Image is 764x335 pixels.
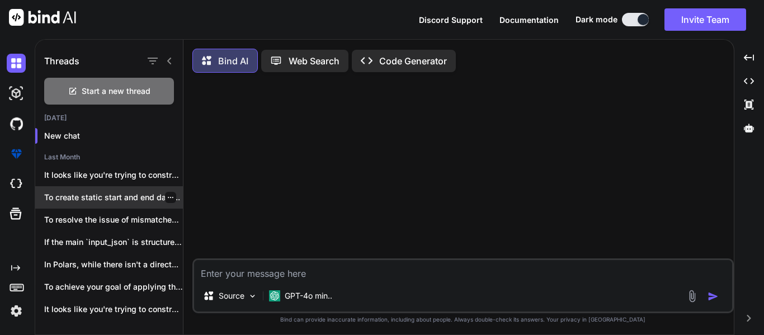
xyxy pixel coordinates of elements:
span: Discord Support [419,15,483,25]
button: Documentation [499,14,559,26]
p: Web Search [289,54,339,68]
p: If the main `input_json` is structured as... [44,237,183,248]
p: To resolve the issue of mismatched data... [44,214,183,225]
img: attachment [686,290,699,303]
img: GPT-4o mini [269,290,280,301]
h2: [DATE] [35,114,183,122]
p: New chat [44,130,183,141]
p: Source [219,290,244,301]
span: Dark mode [576,14,617,25]
p: Bind can provide inaccurate information, including about people. Always double-check its answers.... [192,315,734,324]
span: Documentation [499,15,559,25]
p: To create static start and end date... [44,192,183,203]
p: GPT-4o min.. [285,290,332,301]
img: icon [708,291,719,302]
img: githubDark [7,114,26,133]
img: cloudideIcon [7,174,26,194]
button: Discord Support [419,14,483,26]
img: premium [7,144,26,163]
img: Pick Models [248,291,257,301]
img: darkAi-studio [7,84,26,103]
img: settings [7,301,26,320]
p: It looks like you're trying to construct... [44,304,183,315]
img: Bind AI [9,9,76,26]
p: In Polars, while there isn't a direct... [44,259,183,270]
h2: Last Month [35,153,183,162]
span: Start a new thread [82,86,150,97]
p: To achieve your goal of applying the... [44,281,183,292]
h1: Threads [44,54,79,68]
p: Bind AI [218,54,248,68]
p: Code Generator [379,54,447,68]
button: Invite Team [664,8,746,31]
img: darkChat [7,54,26,73]
p: It looks like you're trying to construct... [44,169,183,181]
